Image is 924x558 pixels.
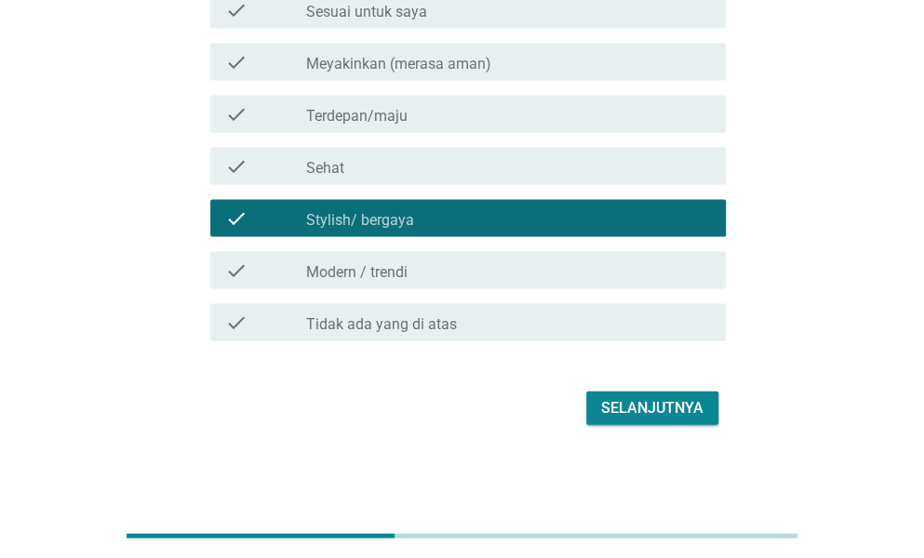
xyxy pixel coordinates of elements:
[306,211,414,230] label: Stylish/ bergaya
[225,51,248,73] i: check
[225,103,248,126] i: check
[225,312,248,334] i: check
[225,259,248,282] i: check
[225,155,248,178] i: check
[306,55,491,73] label: Meyakinkan (merasa aman)
[306,107,408,126] label: Terdepan/maju
[306,159,344,178] label: Sehat
[586,392,718,425] button: Selanjutnya
[225,207,248,230] i: check
[601,397,703,419] div: Selanjutnya
[306,3,427,21] label: Sesuai untuk saya
[306,315,457,334] label: Tidak ada yang di atas
[306,263,408,282] label: Modern / trendi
